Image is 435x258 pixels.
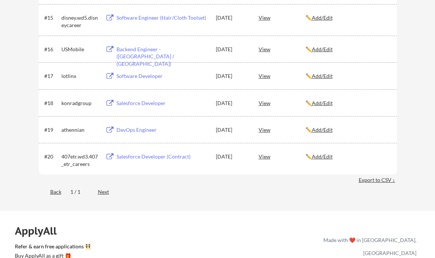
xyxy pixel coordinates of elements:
div: Back [39,188,61,196]
div: Software Developer [116,72,209,80]
div: [DATE] [216,126,249,134]
div: View [259,42,306,56]
div: DevOps Engineer [116,126,209,134]
div: konradgroup [61,99,99,107]
div: [DATE] [216,14,249,22]
div: #15 [44,14,59,22]
div: Next [98,188,118,196]
div: [DATE] [216,99,249,107]
div: View [259,123,306,136]
div: athennian [61,126,99,134]
div: [DATE] [216,72,249,80]
div: #16 [44,46,59,53]
div: ✏️ [306,126,390,134]
u: Add/Edit [312,73,333,79]
div: ✏️ [306,72,390,80]
div: 407etr.wd3.407_etr_careers [61,153,99,167]
div: Software Engineer (Hair/Cloth Toolset) [116,14,209,22]
div: View [259,96,306,110]
div: [DATE] [216,153,249,160]
u: Add/Edit [312,46,333,52]
div: ✏️ [306,46,390,53]
div: View [259,69,306,82]
div: ✏️ [306,153,390,160]
div: #18 [44,99,59,107]
u: Add/Edit [312,14,333,21]
div: lotlinx [61,72,99,80]
div: Export to CSV ↓ [359,176,397,184]
div: [DATE] [216,46,249,53]
div: ✏️ [306,99,390,107]
div: #20 [44,153,59,160]
div: 1 / 1 [70,188,89,196]
u: Add/Edit [312,153,333,160]
div: ApplyAll [15,225,65,237]
a: Refer & earn free applications 👯‍♀️ [15,244,168,252]
div: Backend Engineer - ([GEOGRAPHIC_DATA] / [GEOGRAPHIC_DATA]) [116,46,209,68]
div: View [259,150,306,163]
div: USMobile [61,46,99,53]
div: disney.wd5.disneycareer [61,14,99,29]
div: #19 [44,126,59,134]
div: Salesforce Developer [116,99,209,107]
u: Add/Edit [312,100,333,106]
div: View [259,11,306,24]
u: Add/Edit [312,127,333,133]
div: #17 [44,72,59,80]
div: ✏️ [306,14,390,22]
div: Salesforce Developer (Contract) [116,153,209,160]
